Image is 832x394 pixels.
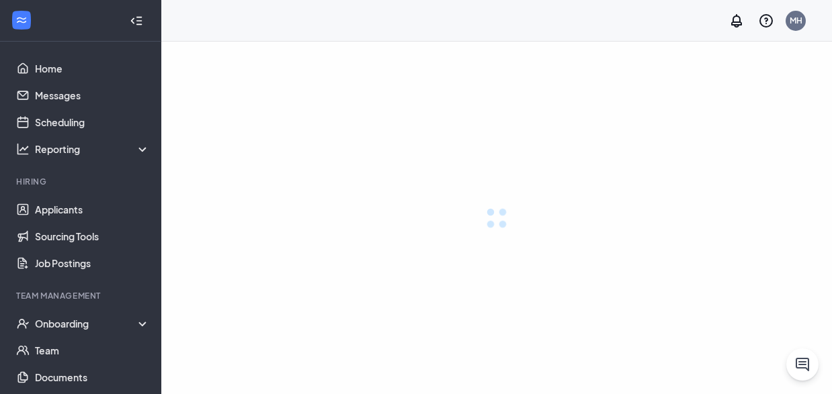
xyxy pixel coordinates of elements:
[35,364,150,391] a: Documents
[794,356,810,373] svg: ChatActive
[35,196,150,223] a: Applicants
[35,250,150,277] a: Job Postings
[35,337,150,364] a: Team
[35,82,150,109] a: Messages
[130,14,143,28] svg: Collapse
[16,142,30,156] svg: Analysis
[16,290,147,301] div: Team Management
[35,223,150,250] a: Sourcing Tools
[786,348,819,381] button: ChatActive
[35,55,150,82] a: Home
[35,317,151,330] div: Onboarding
[758,13,774,29] svg: QuestionInfo
[15,13,28,27] svg: WorkstreamLogo
[16,176,147,187] div: Hiring
[16,317,30,330] svg: UserCheck
[35,142,151,156] div: Reporting
[35,109,150,136] a: Scheduling
[790,15,802,26] div: MH
[729,13,745,29] svg: Notifications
